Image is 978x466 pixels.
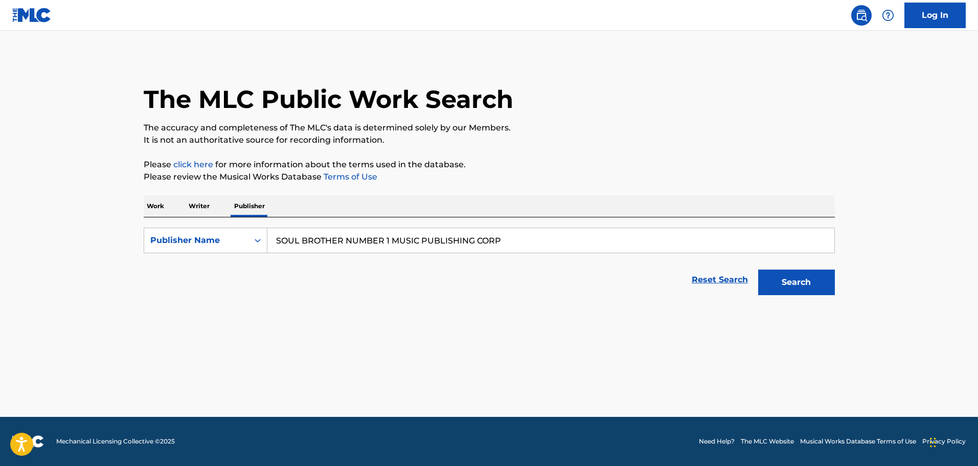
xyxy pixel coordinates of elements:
[800,437,916,446] a: Musical Works Database Terms of Use
[922,437,966,446] a: Privacy Policy
[927,417,978,466] iframe: Chat Widget
[322,172,377,182] a: Terms of Use
[144,171,835,183] p: Please review the Musical Works Database
[144,122,835,134] p: The accuracy and completeness of The MLC's data is determined solely by our Members.
[758,270,835,295] button: Search
[144,159,835,171] p: Please for more information about the terms used in the database.
[56,437,175,446] span: Mechanical Licensing Collective © 2025
[930,427,936,458] div: Drag
[878,5,898,26] div: Help
[904,3,966,28] a: Log In
[851,5,872,26] a: Public Search
[699,437,735,446] a: Need Help?
[144,195,167,217] p: Work
[12,435,44,448] img: logo
[12,8,52,23] img: MLC Logo
[231,195,268,217] p: Publisher
[882,9,894,21] img: help
[855,9,868,21] img: search
[741,437,794,446] a: The MLC Website
[173,160,213,169] a: click here
[144,134,835,146] p: It is not an authoritative source for recording information.
[144,84,513,115] h1: The MLC Public Work Search
[144,228,835,300] form: Search Form
[687,269,753,291] a: Reset Search
[150,234,242,247] div: Publisher Name
[186,195,213,217] p: Writer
